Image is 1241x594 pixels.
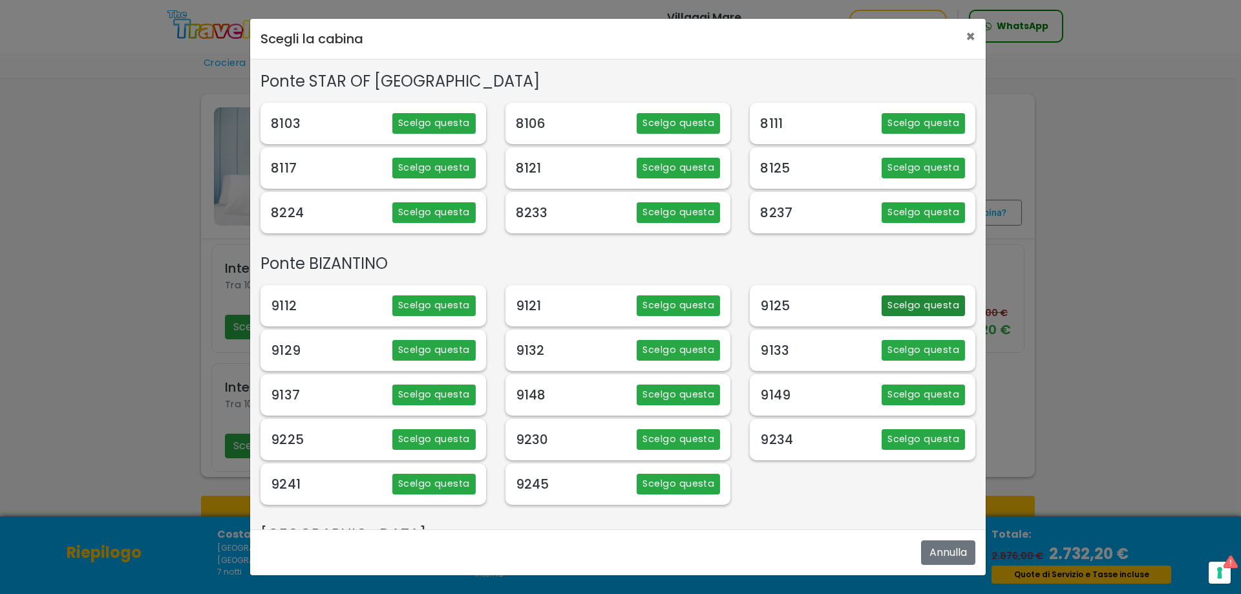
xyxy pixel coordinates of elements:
[882,429,965,450] button: Scelgo questa
[882,158,965,178] button: Scelgo questa
[637,474,720,494] button: Scelgo questa
[260,29,363,48] h5: Scegli la cabina
[760,113,783,134] div: 8111
[271,340,301,361] div: 9129
[760,158,790,178] div: 8125
[392,202,476,223] button: Scelgo questa
[637,429,720,450] button: Scelgo questa
[260,524,975,546] p: [GEOGRAPHIC_DATA]
[271,385,300,405] div: 9137
[637,202,720,223] button: Scelgo questa
[392,340,476,361] button: Scelgo questa
[882,295,965,316] button: Scelgo questa
[516,474,549,494] div: 9245
[516,202,548,223] div: 8233
[392,474,476,494] button: Scelgo questa
[271,474,301,494] div: 9241
[760,429,793,450] div: 9234
[271,202,304,223] div: 8224
[516,295,542,316] div: 9121
[760,295,790,316] div: 9125
[637,295,720,316] button: Scelgo questa
[392,429,476,450] button: Scelgo questa
[637,385,720,405] button: Scelgo questa
[760,340,789,361] div: 9133
[260,252,975,275] p: Ponte BIZANTINO
[392,295,476,316] button: Scelgo questa
[955,19,986,55] button: Close
[921,540,975,565] button: Annulla
[516,158,542,178] div: 8121
[882,385,965,405] button: Scelgo questa
[882,113,965,134] button: Scelgo questa
[260,70,975,92] p: Ponte STAR OF [GEOGRAPHIC_DATA]
[392,113,476,134] button: Scelgo questa
[966,26,975,47] span: ×
[882,202,965,223] button: Scelgo questa
[271,295,297,316] div: 9112
[271,429,304,450] div: 9225
[637,340,720,361] button: Scelgo questa
[516,429,549,450] div: 9230
[516,340,545,361] div: 9132
[637,113,720,134] button: Scelgo questa
[271,113,301,134] div: 8103
[392,158,476,178] button: Scelgo questa
[760,202,792,223] div: 8237
[392,385,476,405] button: Scelgo questa
[760,385,790,405] div: 9149
[271,158,297,178] div: 8117
[637,158,720,178] button: Scelgo questa
[516,385,546,405] div: 9148
[882,340,965,361] button: Scelgo questa
[516,113,546,134] div: 8106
